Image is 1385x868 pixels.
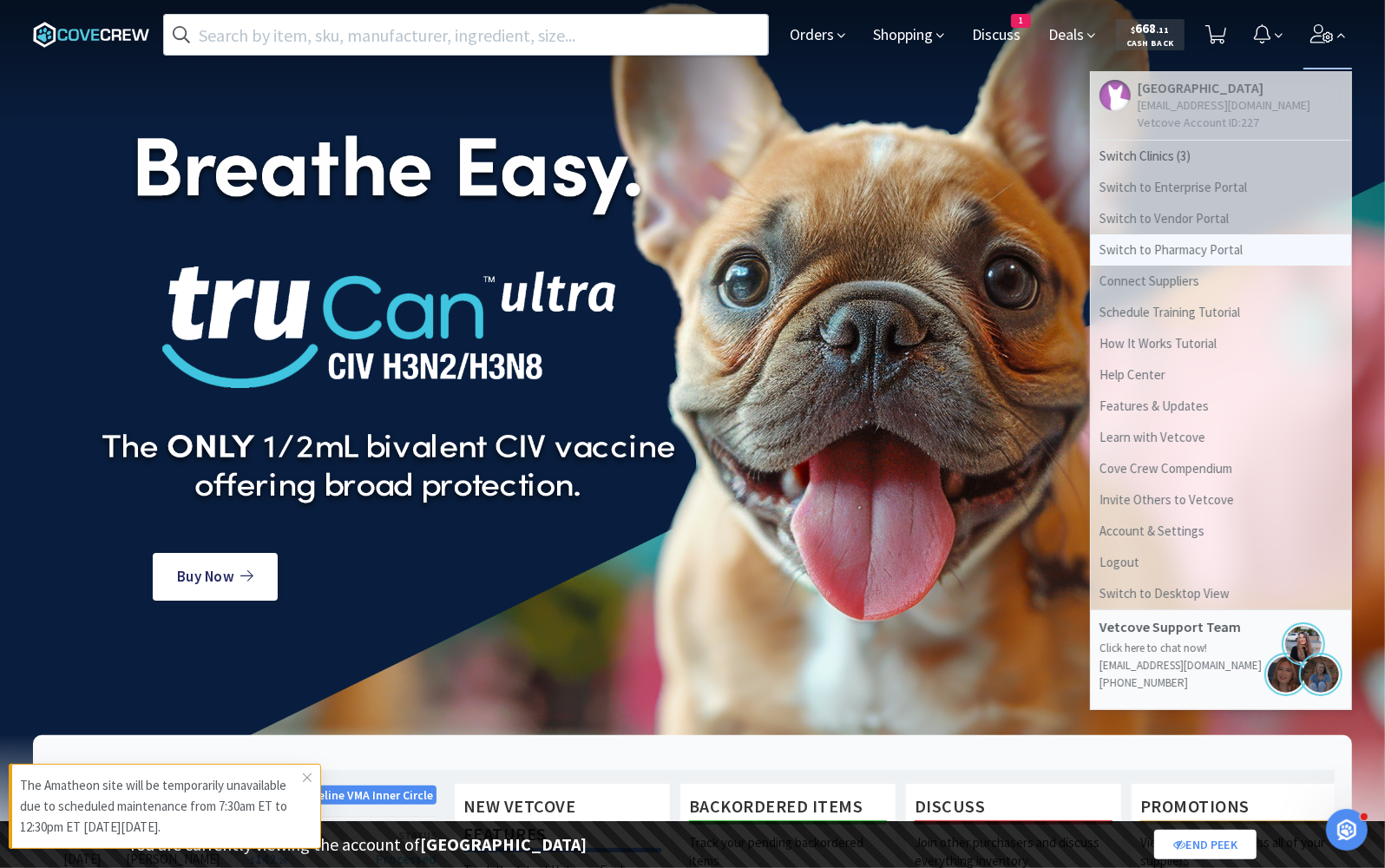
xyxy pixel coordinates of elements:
[1091,359,1351,391] a: Help Center
[164,15,768,55] input: Search by item, sku, manufacturer, ingredient, size...
[53,122,315,238] div: The typical Vetcove Clinic Purchasing Support support operating hours are 8am-8pm EST [DATE]-[DAT...
[1264,653,1308,696] img: jules.png
[1091,547,1351,578] a: Logout
[28,431,135,442] div: Operator • 14m ago
[1091,172,1351,203] a: Switch to Enterprise Portal
[14,322,333,466] div: Operator says…
[298,562,325,589] button: Send a message…
[1138,96,1310,114] p: [EMAIL_ADDRESS][DOMAIN_NAME]
[148,270,333,308] div: Another test conversation
[28,332,271,418] div: Hi there! Thank you for contacting Vetcove Support! We’ve received your message and the next avai...
[1091,203,1351,234] a: Switch to Vendor Portal
[915,792,1113,825] h1: Discuss
[55,569,69,582] button: Gif picker
[1131,24,1135,36] span: $
[1126,39,1174,50] span: Cash Back
[965,28,1027,43] a: Discuss1
[1091,141,1351,172] span: Switch Clinics ( 3 )
[1091,516,1351,547] a: Account & Settings
[1091,234,1351,266] a: Switch to Pharmacy Portal
[463,792,661,852] h1: New Vetcove Features
[1091,297,1351,328] a: Schedule Training Tutorial
[1140,792,1338,825] h1: Promotions
[303,7,336,40] button: Home
[1138,114,1310,131] p: Vetcove Account ID: 227
[1099,657,1342,674] p: [EMAIL_ADDRESS][DOMAIN_NAME]
[1091,422,1351,453] a: Learn with Vetcove
[1154,830,1257,859] a: End Peek
[27,569,41,582] button: Emoji picker
[1099,641,1207,655] a: Click here to chat now!
[1091,484,1351,516] a: Invite Others to Vetcove
[299,786,437,805] p: Feline VMA Inner Circle
[1156,24,1169,36] span: . 11
[1091,578,1351,609] a: Switch to Desktop View
[1131,20,1169,36] span: 668
[1326,809,1368,851] iframe: Intercom live chat
[1091,266,1351,297] a: Connect Suppliers
[1099,674,1342,692] p: [PHONE_NUMBER]
[161,280,319,298] div: Another test conversation
[689,792,887,825] h1: Backordered Items
[11,7,44,40] button: go back
[20,775,303,838] p: The Amatheon site will be temporarily unavailable due to scheduled maintenance from 7:30am ET to ...
[1282,622,1325,666] img: jenna.png
[87,102,692,536] img: TruCan-CIV-takeover_foregroundv3.png
[153,553,278,601] a: Buy Now
[1012,15,1030,27] span: 1
[1091,391,1351,422] a: Features & Updates
[82,569,96,582] button: Upload attachment
[1138,80,1310,96] h5: [GEOGRAPHIC_DATA]
[420,833,587,855] strong: [GEOGRAPHIC_DATA]
[1116,11,1185,58] a: $668.11Cash Back
[1299,653,1342,696] img: ksen.png
[15,532,332,562] textarea: Message…
[84,16,146,30] h1: Operator
[1091,328,1351,359] a: How It Works Tutorial
[14,270,333,322] div: Jennifer says…
[128,831,587,858] p: You are currently viewing the account of
[49,10,77,37] img: Profile image for Operator
[1091,71,1351,141] a: [GEOGRAPHIC_DATA][EMAIL_ADDRESS][DOMAIN_NAME]Vetcove Account ID:227
[1099,619,1273,635] h5: Vetcove Support Team
[1091,453,1351,484] a: Cove Crew Compendium
[14,322,285,428] div: Hi there! Thank you for contacting Vetcove Support! We’ve received your message and the next avai...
